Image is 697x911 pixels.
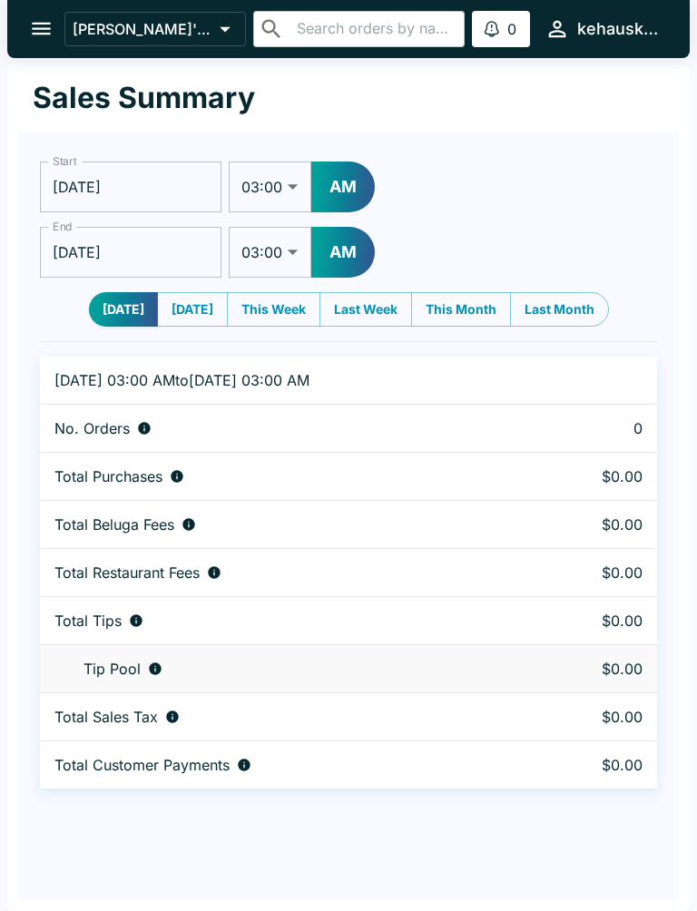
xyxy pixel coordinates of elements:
div: kehauskitchen [577,18,661,40]
button: Last Week [319,292,412,327]
p: Total Tips [54,612,122,630]
button: kehauskitchen [537,9,668,48]
div: Fees paid by diners to Beluga [54,515,521,534]
div: Total amount paid for orders by diners [54,756,521,774]
div: Fees paid by diners to restaurant [54,563,521,582]
input: Search orders by name or phone number [291,16,457,42]
div: Number of orders placed [54,419,521,437]
button: This Month [411,292,511,327]
p: Total Customer Payments [54,756,230,774]
p: [PERSON_NAME]'s Kitchen [73,20,212,38]
p: $0.00 [550,708,643,726]
div: Combined individual and pooled tips [54,612,521,630]
p: 0 [507,20,516,38]
label: End [53,219,73,234]
p: Tip Pool [83,660,141,678]
p: [DATE] 03:00 AM to [DATE] 03:00 AM [54,371,521,389]
input: Choose date, selected date is Sep 7, 2025 [40,227,221,278]
p: $0.00 [550,612,643,630]
button: AM [311,162,375,212]
button: open drawer [18,5,64,52]
h1: Sales Summary [33,80,255,116]
button: [DATE] [89,292,158,327]
p: Total Beluga Fees [54,515,174,534]
button: [DATE] [157,292,228,327]
button: [PERSON_NAME]'s Kitchen [64,12,246,46]
button: Last Month [510,292,609,327]
p: 0 [550,419,643,437]
button: AM [311,227,375,278]
input: Choose date, selected date is Sep 6, 2025 [40,162,221,212]
p: Total Purchases [54,467,162,485]
div: Tips unclaimed by a waiter [54,660,521,678]
p: No. Orders [54,419,130,437]
p: Total Restaurant Fees [54,563,200,582]
div: Aggregate order subtotals [54,467,521,485]
p: $0.00 [550,467,643,485]
p: $0.00 [550,756,643,774]
button: This Week [227,292,320,327]
p: $0.00 [550,563,643,582]
div: Sales tax paid by diners [54,708,521,726]
label: Start [53,153,76,169]
p: $0.00 [550,515,643,534]
p: $0.00 [550,660,643,678]
p: Total Sales Tax [54,708,158,726]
